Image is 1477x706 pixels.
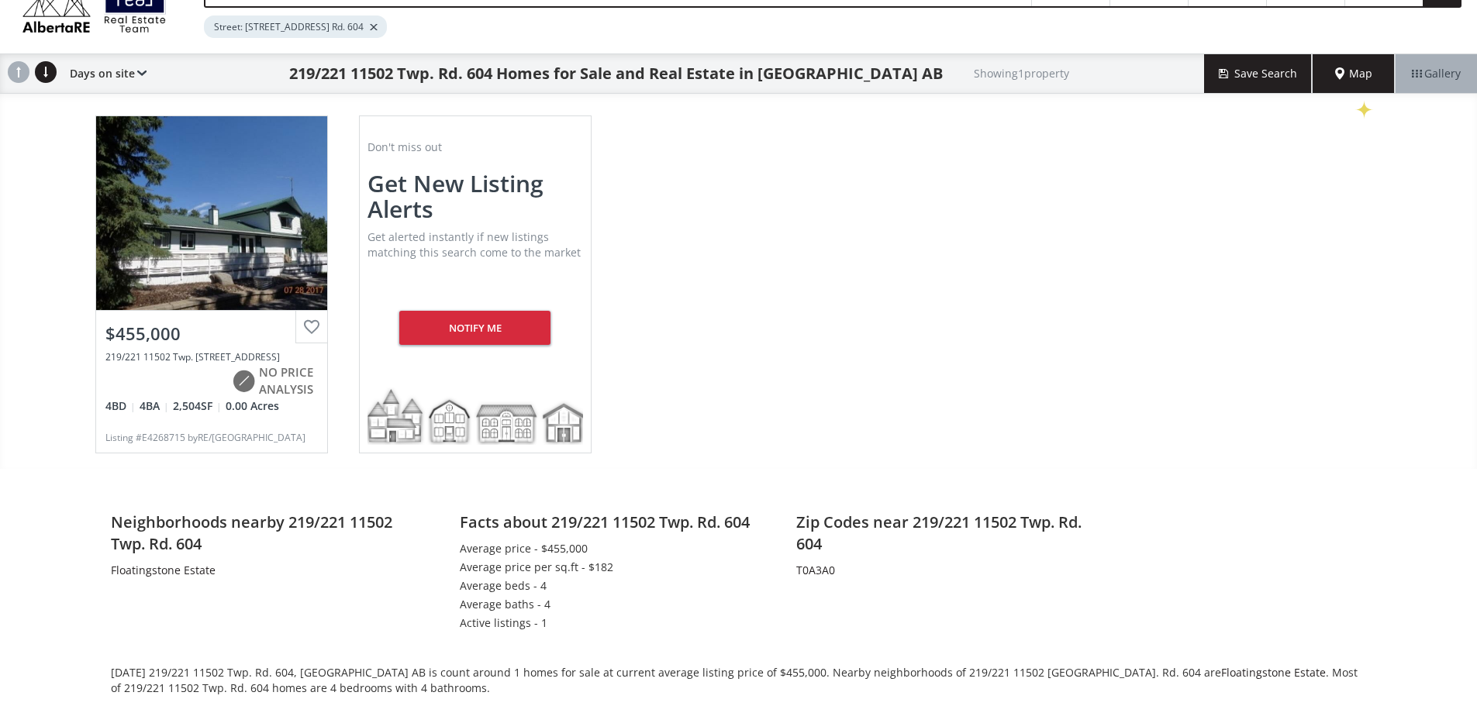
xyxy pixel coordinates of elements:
div: Days on site [62,54,147,93]
span: by RE/[GEOGRAPHIC_DATA] [188,431,305,444]
span: 2,504 SF [173,398,222,414]
h2: Showing 1 property [974,67,1069,79]
a: Don't miss outGet new listing alertsGet alerted instantly if new listings matching this search co... [343,100,607,469]
a: Floatingstone Estate [111,563,216,577]
li: Average baths - 4 [460,597,750,612]
div: 219/221 11502 Twp. Rd. 604, Rural St. Paul County, AB T0A3A0 [105,350,318,363]
div: Gallery [1395,54,1477,93]
span: 4 BD [105,398,136,414]
a: T0A3A0 [796,563,835,577]
span: 4 BA [140,398,169,414]
div: $455,000 [105,322,318,346]
div: Street: [STREET_ADDRESS] Rd. 604 [204,15,387,38]
div: Map [1313,54,1395,93]
span: Don't miss out [368,139,442,154]
span: Map [1335,66,1372,81]
span: Get alerted instantly if new listings matching this search come to the market [368,229,581,260]
li: Average beds - 4 [460,578,750,594]
h2: Facts about 219/221 11502 Twp. Rd. 604 [460,511,750,533]
span: Gallery [1412,66,1461,81]
img: rating icon [228,366,259,397]
a: Floatingstone Estate [1221,665,1326,680]
li: Average price - $455,000 [460,541,750,556]
button: Save Search [1204,54,1313,93]
span: 0.00 Acres [226,398,279,414]
h2: Neighborhoods nearby 219/221 11502 Twp. Rd. 604 [111,511,413,555]
span: NO PRICE ANALYSIS [259,364,318,398]
h2: Get new listing alerts [368,170,583,222]
li: Active listings - 1 [460,615,750,631]
h1: 219/221 11502 Twp. Rd. 604 Homes for Sale and Real Estate in [GEOGRAPHIC_DATA] AB [289,63,943,84]
li: Average price per sq.ft - $182 [460,560,750,575]
h2: Zip Codes near 219/221 11502 Twp. Rd. 604 [796,511,1099,555]
span: listing # E4268715 [105,431,185,444]
a: $455,000219/221 11502 Twp. [STREET_ADDRESS]rating iconNO PRICE ANALYSIS4BD4BA2,504SF0.00 Acreslis... [80,100,343,469]
div: Notify me [399,311,550,345]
